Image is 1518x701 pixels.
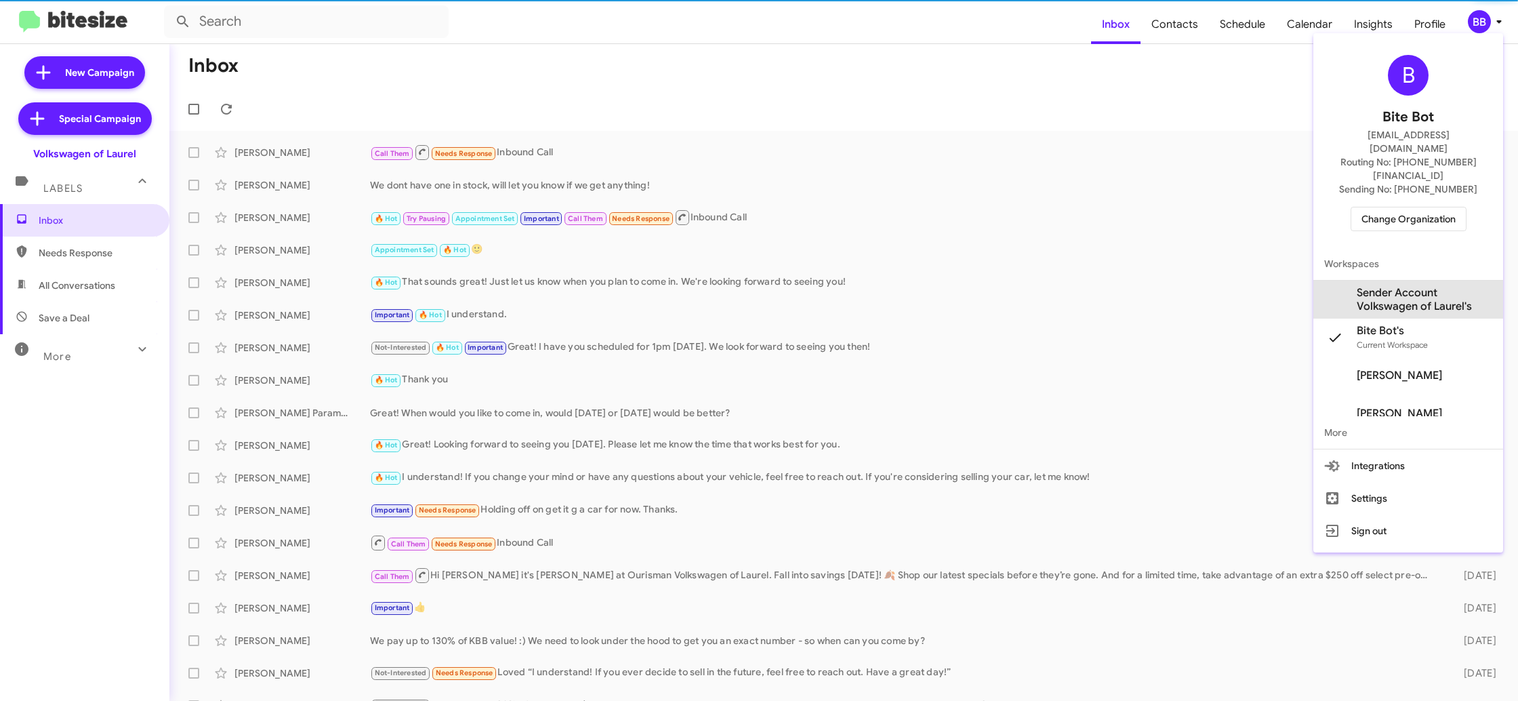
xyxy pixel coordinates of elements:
button: Change Organization [1351,207,1466,231]
button: Settings [1313,482,1503,515]
span: Sender Account Volkswagen of Laurel's [1357,286,1492,313]
div: B [1388,55,1429,96]
span: Routing No: [PHONE_NUMBER][FINANCIAL_ID] [1330,155,1487,182]
span: Workspaces [1313,247,1503,280]
span: [PERSON_NAME] [1357,407,1442,420]
button: Sign out [1313,515,1503,547]
span: Bite Bot [1382,106,1434,128]
span: More [1313,416,1503,449]
button: Integrations [1313,449,1503,482]
span: [PERSON_NAME] [1357,369,1442,382]
span: Change Organization [1361,207,1456,231]
span: Sending No: [PHONE_NUMBER] [1339,182,1477,196]
span: Current Workspace [1357,340,1428,350]
span: Bite Bot's [1357,324,1428,338]
span: [EMAIL_ADDRESS][DOMAIN_NAME] [1330,128,1487,155]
